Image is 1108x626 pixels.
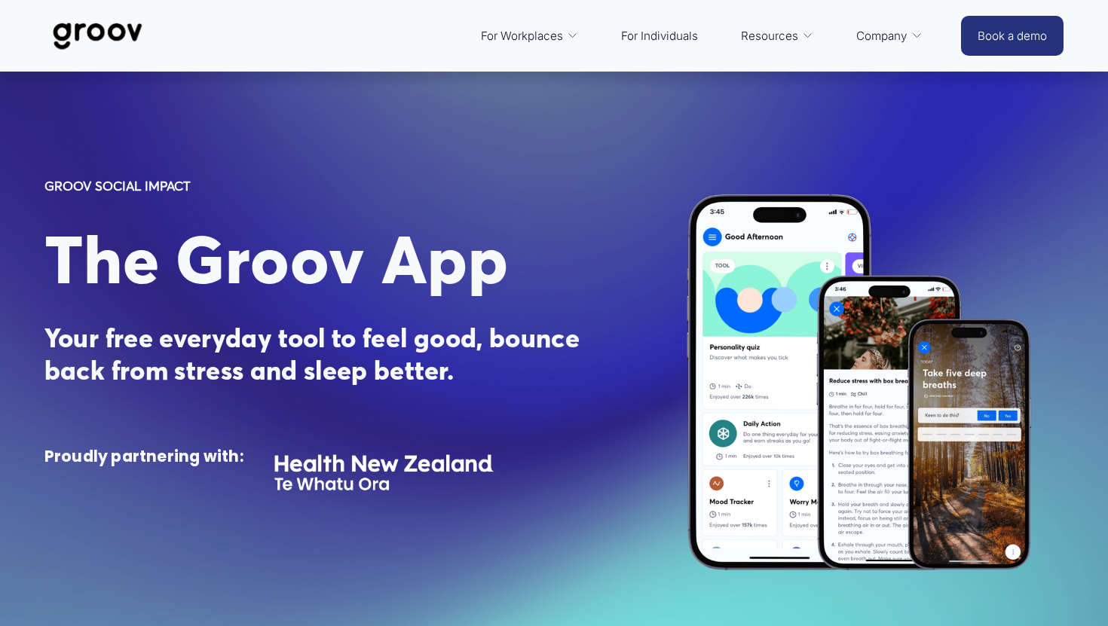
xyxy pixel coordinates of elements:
strong: Proudly partnering with: [44,445,243,467]
span: The Groov App [44,218,509,301]
a: folder dropdown [473,18,586,53]
img: Groov | Workplace Science Platform | Unlock Performance | Drive Results [44,11,151,61]
span: For Workplaces [481,26,563,46]
span: Company [856,26,907,46]
span: Resources [741,26,798,46]
a: folder dropdown [733,18,822,53]
a: Book a demo [961,16,1064,56]
strong: Your free everyday tool to feel good, bounce back from stress and sleep better. [44,322,586,386]
strong: GROOV SOCIAL IMPACT [44,178,191,194]
a: folder dropdown [849,18,930,53]
a: For Individuals [614,18,706,53]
